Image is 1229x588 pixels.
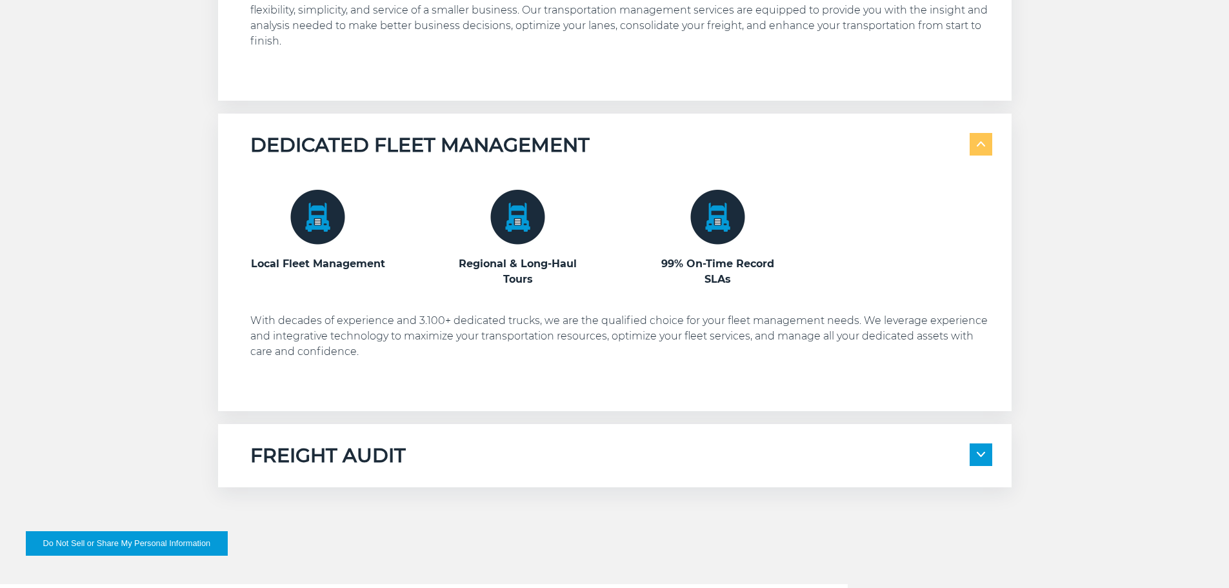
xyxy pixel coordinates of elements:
[650,256,786,287] h3: 99% On-Time Record SLAs
[250,443,406,468] h5: FREIGHT AUDIT
[977,452,985,457] img: arrow
[250,256,386,272] h3: Local Fleet Management
[250,133,590,157] h5: DEDICATED FLEET MANAGEMENT
[250,313,992,360] p: With decades of experience and 3.100+ dedicated trucks, we are the qualified choice for your flee...
[450,256,586,287] h3: Regional & Long-Haul Tours
[977,141,985,147] img: arrow
[26,531,228,556] button: Do Not Sell or Share My Personal Information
